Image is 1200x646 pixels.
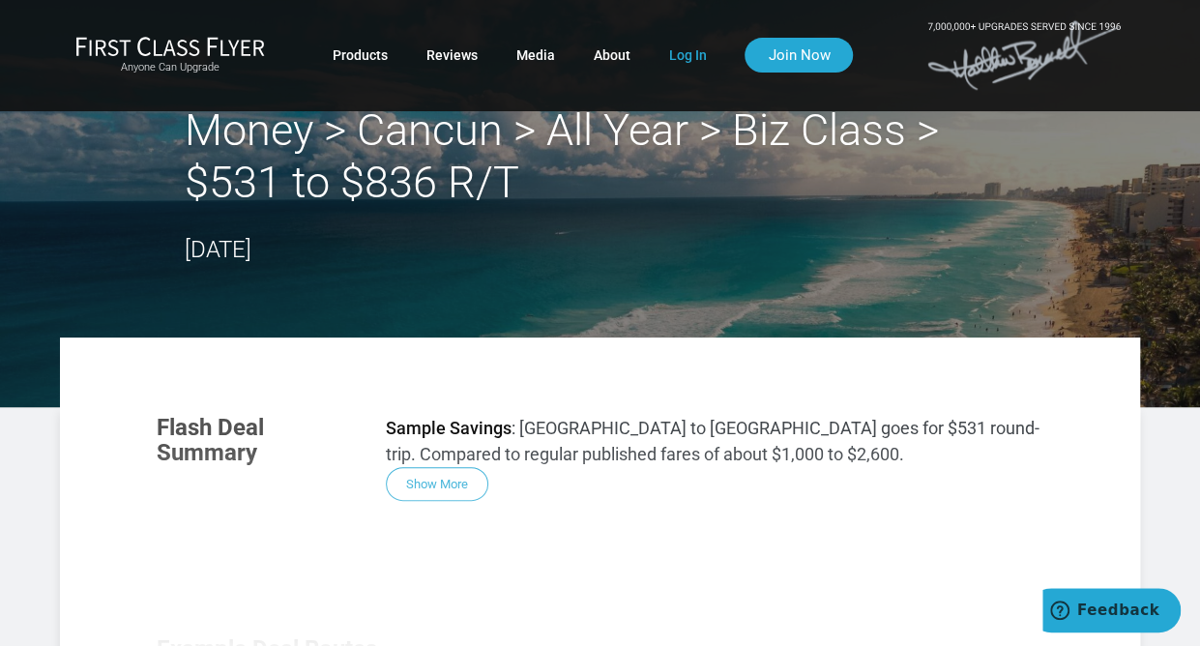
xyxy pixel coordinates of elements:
[1042,588,1181,636] iframe: Opens a widget where you can find more information
[75,36,265,56] img: First Class Flyer
[386,418,512,438] strong: Sample Savings
[185,236,251,263] time: [DATE]
[75,36,265,74] a: First Class FlyerAnyone Can Upgrade
[157,415,357,466] h3: Flash Deal Summary
[425,38,477,73] a: Reviews
[75,61,265,74] small: Anyone Can Upgrade
[745,38,853,73] a: Join Now
[593,38,629,73] a: About
[386,415,1043,467] p: : [GEOGRAPHIC_DATA] to [GEOGRAPHIC_DATA] goes for $531 round-trip. Compared to regular published ...
[515,38,554,73] a: Media
[185,104,1016,209] h2: Money > Cancun > All Year > Biz Class > $531 to $836 R/T
[668,38,706,73] a: Log In
[332,38,387,73] a: Products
